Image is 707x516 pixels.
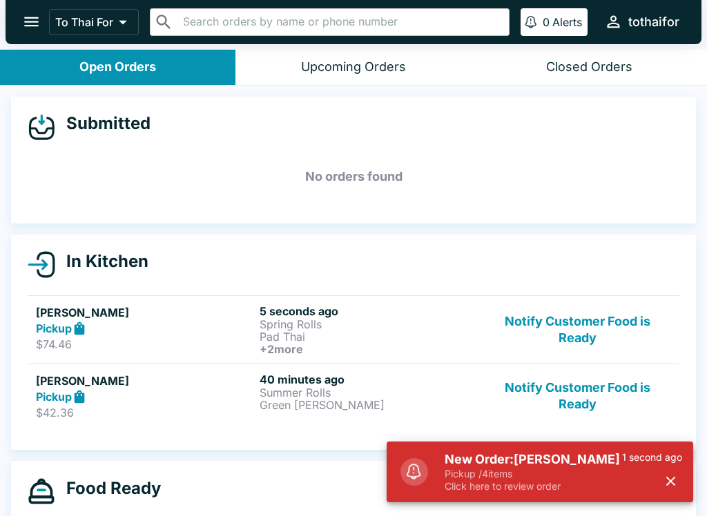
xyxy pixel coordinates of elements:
[55,15,113,29] p: To Thai For
[546,59,632,75] div: Closed Orders
[36,304,254,321] h5: [PERSON_NAME]
[622,451,682,464] p: 1 second ago
[260,399,478,411] p: Green [PERSON_NAME]
[36,390,72,404] strong: Pickup
[49,9,139,35] button: To Thai For
[55,251,148,272] h4: In Kitchen
[628,14,679,30] div: tothaifor
[445,468,622,480] p: Pickup / 4 items
[260,343,478,355] h6: + 2 more
[55,478,161,499] h4: Food Ready
[55,113,151,134] h4: Submitted
[260,330,478,343] p: Pad Thai
[552,15,582,29] p: Alerts
[28,295,679,364] a: [PERSON_NAME]Pickup$74.465 seconds agoSpring RollsPad Thai+2moreNotify Customer Food is Ready
[79,59,156,75] div: Open Orders
[260,386,478,399] p: Summer Rolls
[28,152,679,201] h5: No orders found
[179,12,503,32] input: Search orders by name or phone number
[445,451,622,468] h5: New Order: [PERSON_NAME]
[28,364,679,428] a: [PERSON_NAME]Pickup$42.3640 minutes agoSummer RollsGreen [PERSON_NAME]Notify Customer Food is Ready
[445,480,622,493] p: Click here to review order
[36,321,72,335] strong: Pickup
[599,7,685,37] button: tothaifor
[484,373,671,420] button: Notify Customer Food is Ready
[484,304,671,355] button: Notify Customer Food is Ready
[14,4,49,39] button: open drawer
[36,373,254,389] h5: [PERSON_NAME]
[543,15,550,29] p: 0
[260,373,478,386] h6: 40 minutes ago
[36,406,254,419] p: $42.36
[260,304,478,318] h6: 5 seconds ago
[36,337,254,351] p: $74.46
[260,318,478,330] p: Spring Rolls
[301,59,406,75] div: Upcoming Orders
